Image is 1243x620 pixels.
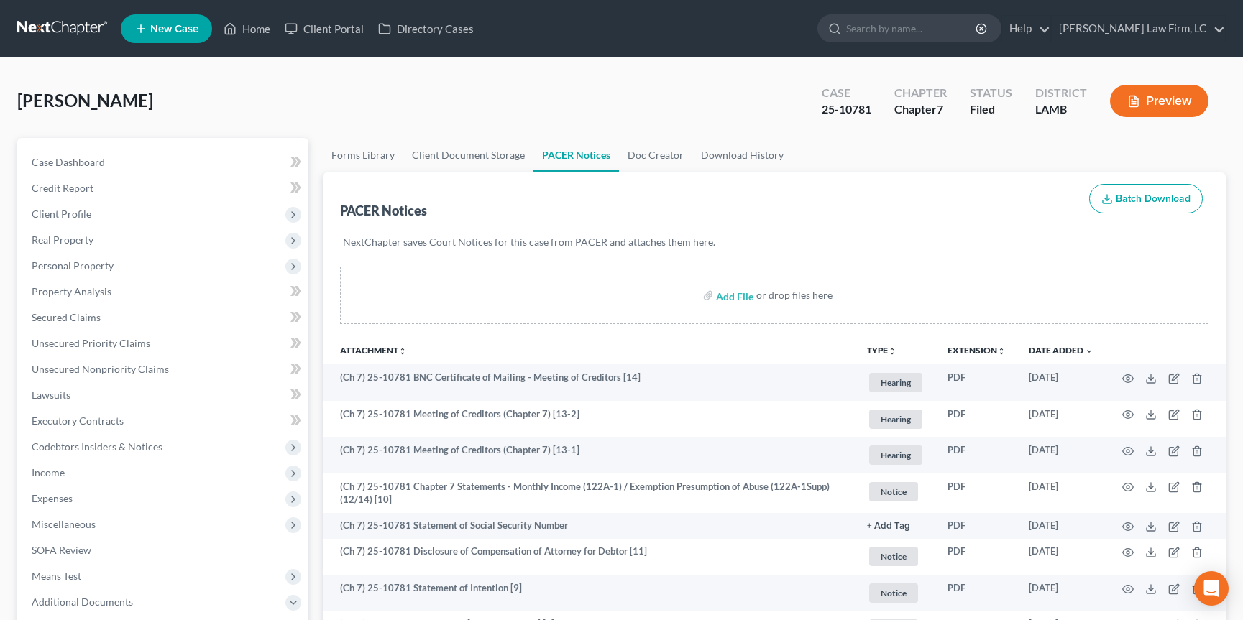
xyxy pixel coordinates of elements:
[867,443,925,467] a: Hearing
[216,16,278,42] a: Home
[32,544,91,556] span: SOFA Review
[1017,437,1105,473] td: [DATE]
[1110,85,1208,117] button: Preview
[1194,571,1229,606] div: Open Intercom Messenger
[1017,513,1105,539] td: [DATE]
[1017,401,1105,438] td: [DATE]
[32,466,65,478] span: Income
[936,513,1017,539] td: PDF
[867,407,925,431] a: Hearing
[894,85,947,101] div: Chapter
[1017,364,1105,401] td: [DATE]
[32,492,73,504] span: Expenses
[32,337,150,349] span: Unsecured Priority Claims
[323,401,856,438] td: (Ch 7) 25-10781 Meeting of Creditors (Chapter 7) [13-2]
[869,482,918,501] span: Notice
[1052,16,1225,42] a: [PERSON_NAME] Law Firm, LC
[20,175,308,201] a: Credit Report
[32,182,93,194] span: Credit Report
[150,24,198,34] span: New Case
[867,522,910,531] button: + Add Tag
[371,16,481,42] a: Directory Cases
[869,410,922,429] span: Hearing
[970,85,1012,101] div: Status
[20,382,308,408] a: Lawsuits
[32,389,70,401] span: Lawsuits
[867,519,925,532] a: + Add Tag
[340,345,407,356] a: Attachmentunfold_more
[756,288,833,302] div: or drop files here
[936,437,1017,473] td: PDF
[20,149,308,175] a: Case Dashboard
[867,581,925,605] a: Notice
[869,445,922,465] span: Hearing
[936,364,1017,401] td: PDF
[323,575,856,611] td: (Ch 7) 25-10781 Statement of Intention [9]
[822,101,871,118] div: 25-10781
[20,305,308,330] a: Secured Claims
[323,539,856,575] td: (Ch 7) 25-10781 Disclosure of Compensation of Attorney for Debtor [11]
[20,330,308,356] a: Unsecured Priority Claims
[970,101,1012,118] div: Filed
[32,208,91,220] span: Client Profile
[32,259,114,272] span: Personal Property
[323,437,856,473] td: (Ch 7) 25-10781 Meeting of Creditors (Chapter 7) [13-1]
[32,415,124,427] span: Executory Contracts
[20,408,308,434] a: Executory Contracts
[867,346,896,356] button: TYPEunfold_more
[869,373,922,392] span: Hearing
[1116,193,1191,205] span: Batch Download
[1035,101,1087,118] div: LAMB
[533,138,619,172] a: PACER Notices
[619,138,692,172] a: Doc Creator
[692,138,792,172] a: Download History
[32,596,133,608] span: Additional Documents
[17,90,153,111] span: [PERSON_NAME]
[846,15,978,42] input: Search by name...
[997,347,1006,356] i: unfold_more
[398,347,407,356] i: unfold_more
[343,235,1206,249] p: NextChapter saves Court Notices for this case from PACER and attaches them here.
[1035,85,1087,101] div: District
[867,545,925,568] a: Notice
[869,547,918,566] span: Notice
[936,575,1017,611] td: PDF
[403,138,533,172] a: Client Document Storage
[1017,539,1105,575] td: [DATE]
[20,279,308,305] a: Property Analysis
[936,401,1017,438] td: PDF
[1085,347,1093,356] i: expand_more
[936,539,1017,575] td: PDF
[936,473,1017,513] td: PDF
[340,202,427,219] div: PACER Notices
[32,156,105,168] span: Case Dashboard
[888,347,896,356] i: unfold_more
[1017,575,1105,611] td: [DATE]
[32,570,81,582] span: Means Test
[1029,345,1093,356] a: Date Added expand_more
[867,480,925,504] a: Notice
[1017,473,1105,513] td: [DATE]
[1089,184,1203,214] button: Batch Download
[20,537,308,563] a: SOFA Review
[323,513,856,539] td: (Ch 7) 25-10781 Statement of Social Security Number
[323,364,856,401] td: (Ch 7) 25-10781 BNC Certificate of Mailing - Meeting of Creditors [14]
[32,518,96,530] span: Miscellaneous
[894,101,947,118] div: Chapter
[869,583,918,603] span: Notice
[32,363,169,375] span: Unsecured Nonpriority Claims
[822,85,871,101] div: Case
[867,371,925,394] a: Hearing
[323,138,403,172] a: Forms Library
[20,356,308,382] a: Unsecured Nonpriority Claims
[278,16,371,42] a: Client Portal
[32,285,111,297] span: Property Analysis
[323,473,856,513] td: (Ch 7) 25-10781 Chapter 7 Statements - Monthly Income (122A-1) / Exemption Presumption of Abuse (...
[1002,16,1050,42] a: Help
[32,440,162,453] span: Codebtors Insiders & Notices
[32,311,101,323] span: Secured Claims
[32,233,93,246] span: Real Property
[937,102,943,116] span: 7
[948,345,1006,356] a: Extensionunfold_more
